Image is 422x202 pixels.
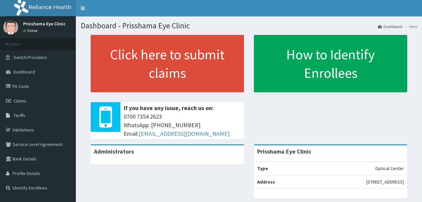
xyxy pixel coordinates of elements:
span: Tariffs [14,112,25,118]
b: Administrators [94,148,134,155]
span: 0700 7354 2623 WhatsApp: [PHONE_NUMBER] Email: [124,112,241,138]
span: Switch Providers [14,54,47,60]
strong: Prisshama Eye Clinic [257,148,312,155]
a: Online [23,28,39,33]
span: Dashboard [14,69,35,75]
p: [STREET_ADDRESS] [366,179,404,185]
a: How to Identify Enrollees [254,35,407,92]
img: User Image [3,20,18,35]
p: Optical Center [375,165,404,172]
span: Claims [14,98,26,104]
b: Type [257,165,268,171]
a: Dashboard [378,24,402,29]
a: [EMAIL_ADDRESS][DOMAIN_NAME] [139,130,229,137]
a: Click here to submit claims [91,35,244,92]
h1: Dashboard - Prisshama Eye Clinic [81,21,417,30]
p: Prisshama Eye Clinic [23,21,66,26]
li: Here [403,24,417,29]
b: Address [257,179,275,185]
b: If you have any issue, reach us on: [124,104,214,112]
